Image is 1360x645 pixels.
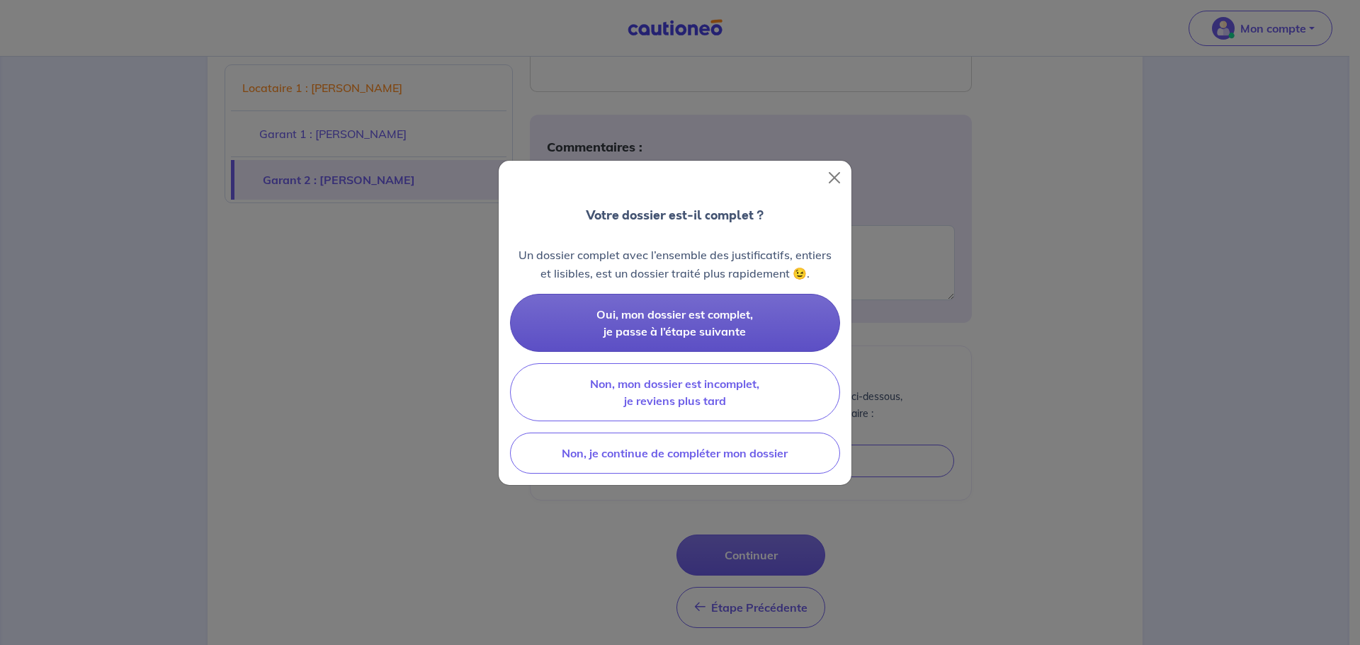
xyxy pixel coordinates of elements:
[510,433,840,474] button: Non, je continue de compléter mon dossier
[510,363,840,421] button: Non, mon dossier est incomplet, je reviens plus tard
[510,294,840,352] button: Oui, mon dossier est complet, je passe à l’étape suivante
[586,206,764,224] p: Votre dossier est-il complet ?
[590,377,759,408] span: Non, mon dossier est incomplet, je reviens plus tard
[510,246,840,282] p: Un dossier complet avec l’ensemble des justificatifs, entiers et lisibles, est un dossier traité ...
[562,446,788,460] span: Non, je continue de compléter mon dossier
[596,307,753,338] span: Oui, mon dossier est complet, je passe à l’étape suivante
[823,166,846,189] button: Close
